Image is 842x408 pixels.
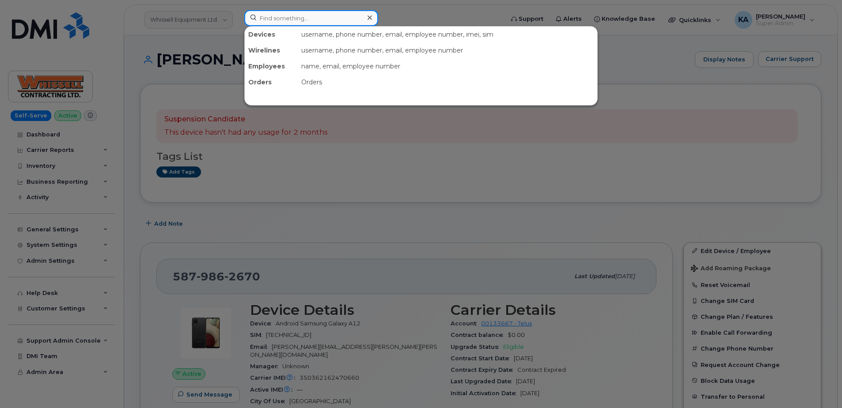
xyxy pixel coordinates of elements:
[298,42,597,58] div: username, phone number, email, employee number
[245,74,298,90] div: Orders
[245,42,298,58] div: Wirelines
[298,74,597,90] div: Orders
[245,26,298,42] div: Devices
[298,58,597,74] div: name, email, employee number
[245,58,298,74] div: Employees
[298,26,597,42] div: username, phone number, email, employee number, imei, sim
